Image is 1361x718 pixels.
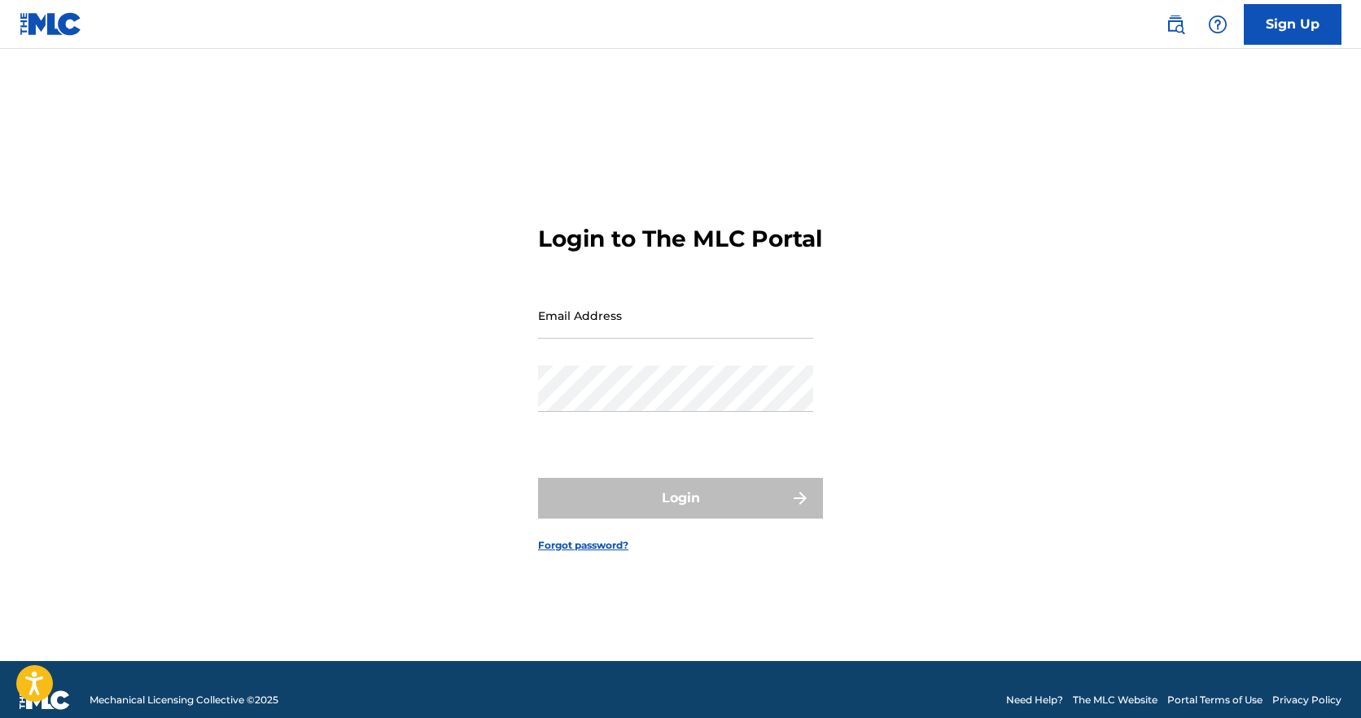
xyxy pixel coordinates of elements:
img: search [1166,15,1185,34]
img: logo [20,690,70,710]
a: Forgot password? [538,538,628,553]
img: MLC Logo [20,12,82,36]
span: Mechanical Licensing Collective © 2025 [90,693,278,707]
a: Need Help? [1006,693,1063,707]
div: Help [1201,8,1234,41]
a: Privacy Policy [1272,693,1341,707]
a: The MLC Website [1073,693,1158,707]
iframe: Chat Widget [1280,640,1361,718]
h3: Login to The MLC Portal [538,225,822,253]
a: Portal Terms of Use [1167,693,1263,707]
a: Sign Up [1244,4,1341,45]
img: help [1208,15,1228,34]
a: Public Search [1159,8,1192,41]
